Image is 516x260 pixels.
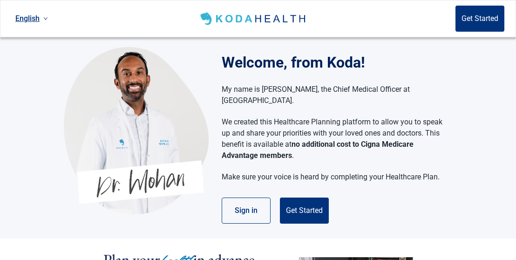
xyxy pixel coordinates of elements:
button: Get Started [455,6,504,32]
p: We created this Healthcare Planning platform to allow you to speak up and share your priorities w... [222,116,443,161]
strong: no additional cost to Cigna Medicare Advantage members [222,140,414,160]
button: Get Started [280,198,329,224]
a: Current language: English [12,11,52,26]
p: Make sure your voice is heard by completing your Healthcare Plan. [222,171,443,183]
h1: Welcome, from Koda! [222,51,452,74]
img: Koda Health [64,47,209,214]
span: down [43,16,48,21]
img: Koda Health [198,11,309,26]
button: Sign in [222,198,271,224]
p: My name is [PERSON_NAME], the Chief Medical Officer at [GEOGRAPHIC_DATA]. [222,84,443,106]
